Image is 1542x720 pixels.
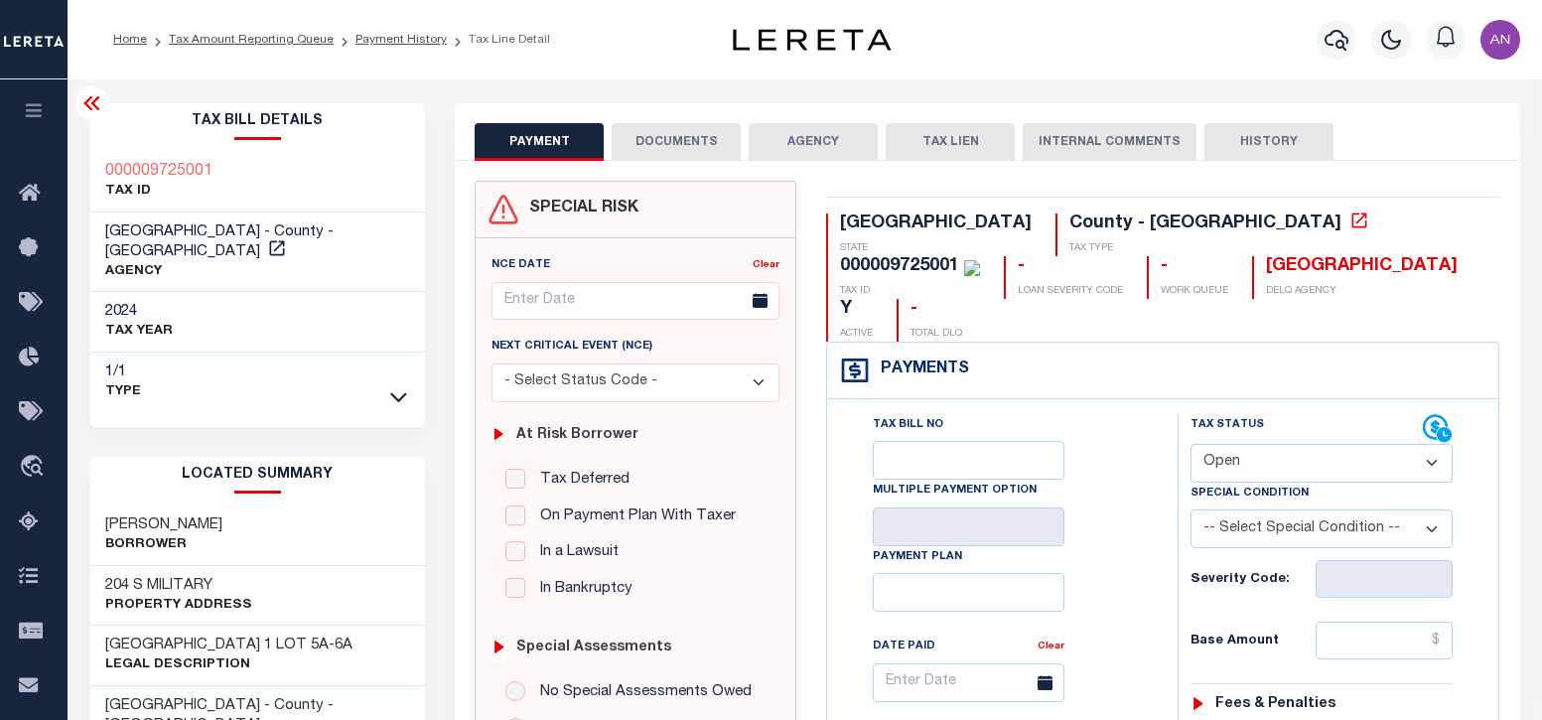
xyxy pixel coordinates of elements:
p: Type [105,382,141,402]
button: HISTORY [1204,123,1333,161]
p: TAX ID [105,182,212,202]
li: Tax Line Detail [447,31,550,49]
a: Tax Amount Reporting Queue [169,34,334,46]
img: svg+xml;base64,PHN2ZyB4bWxucz0iaHR0cDovL3d3dy53My5vcmcvMjAwMC9zdmciIHBvaW50ZXItZXZlbnRzPSJub25lIi... [1480,20,1520,60]
h6: Fees & Penalties [1215,696,1335,713]
h6: At Risk Borrower [516,427,638,444]
span: [GEOGRAPHIC_DATA] - County - [GEOGRAPHIC_DATA] [105,224,334,259]
a: Home [113,34,147,46]
i: travel_explore [19,455,51,481]
label: Payment Plan [873,549,962,566]
h3: [GEOGRAPHIC_DATA] 1 LOT 5A-6A [105,636,352,655]
p: TAX ID [840,284,980,299]
h6: Severity Code: [1191,572,1315,588]
p: DELQ AGENCY [1266,284,1458,299]
button: INTERNAL COMMENTS [1023,123,1196,161]
a: Clear [753,260,779,270]
p: WORK QUEUE [1161,284,1228,299]
p: STATE [840,241,1032,256]
p: Legal Description [105,655,352,675]
button: TAX LIEN [886,123,1015,161]
div: - [1161,256,1228,278]
h2: LOCATED SUMMARY [90,457,426,494]
h3: 1/1 [105,362,141,382]
h4: Payments [871,360,969,379]
a: 000009725001 [105,162,212,182]
label: Special Condition [1191,486,1309,503]
p: TOTAL DLQ [911,327,962,342]
input: $ [1316,622,1454,659]
div: Y [840,299,873,321]
div: - [1018,256,1123,278]
p: AGENCY [105,262,411,282]
label: Multiple Payment Option [873,483,1037,500]
label: In a Lawsuit [530,541,619,564]
div: - [911,299,962,321]
h6: Base Amount [1191,634,1315,649]
label: Tax Status [1191,417,1264,434]
p: TAX TYPE [1069,241,1372,256]
p: Property Address [105,596,252,616]
button: PAYMENT [475,123,604,161]
label: Tax Deferred [530,469,630,492]
input: Enter Date [491,282,779,321]
label: Next Critical Event (NCE) [491,339,652,356]
div: 000009725001 [840,257,959,275]
input: Enter Date [873,663,1064,702]
p: Borrower [105,535,222,555]
button: AGENCY [749,123,878,161]
label: In Bankruptcy [530,578,632,601]
p: LOAN SEVERITY CODE [1018,284,1123,299]
a: Payment History [355,34,447,46]
h3: 2024 [105,302,173,322]
div: County - [GEOGRAPHIC_DATA] [1069,215,1341,232]
h6: Special Assessments [516,640,671,656]
label: Date Paid [873,639,935,655]
a: Clear [1038,642,1064,651]
button: DOCUMENTS [612,123,741,161]
div: [GEOGRAPHIC_DATA] [840,214,1032,235]
label: No Special Assessments Owed [530,681,752,704]
p: TAX YEAR [105,322,173,342]
h3: [PERSON_NAME] [105,515,222,535]
label: Tax Bill No [873,417,943,434]
div: [GEOGRAPHIC_DATA] [1266,256,1458,278]
img: logo-dark.svg [733,29,892,51]
label: On Payment Plan With Taxer [530,505,736,528]
img: check-icon-green.svg [964,260,980,276]
h4: SPECIAL RISK [519,200,638,218]
p: ACTIVE [840,327,873,342]
h2: Tax Bill Details [90,103,426,140]
h3: 204 S MILITARY [105,576,252,596]
label: NCE Date [491,257,550,274]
